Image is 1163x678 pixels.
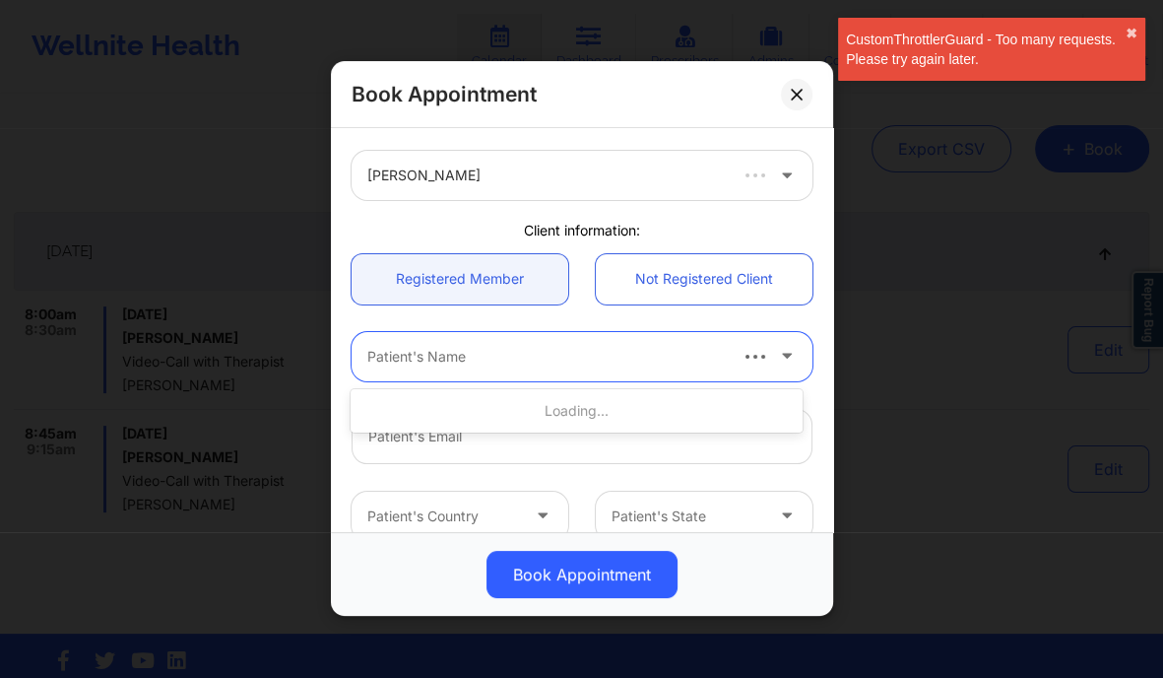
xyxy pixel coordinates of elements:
[352,254,568,305] a: Registered Member
[1126,26,1137,41] button: close
[367,151,724,200] div: [PERSON_NAME]
[596,254,812,305] a: Not Registered Client
[846,30,1126,69] div: CustomThrottlerGuard - Too many requests. Please try again later.
[338,221,826,240] div: Client information:
[351,393,802,429] div: Loading...
[352,81,537,107] h2: Book Appointment
[486,552,678,599] button: Book Appointment
[352,409,812,464] input: Patient's Email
